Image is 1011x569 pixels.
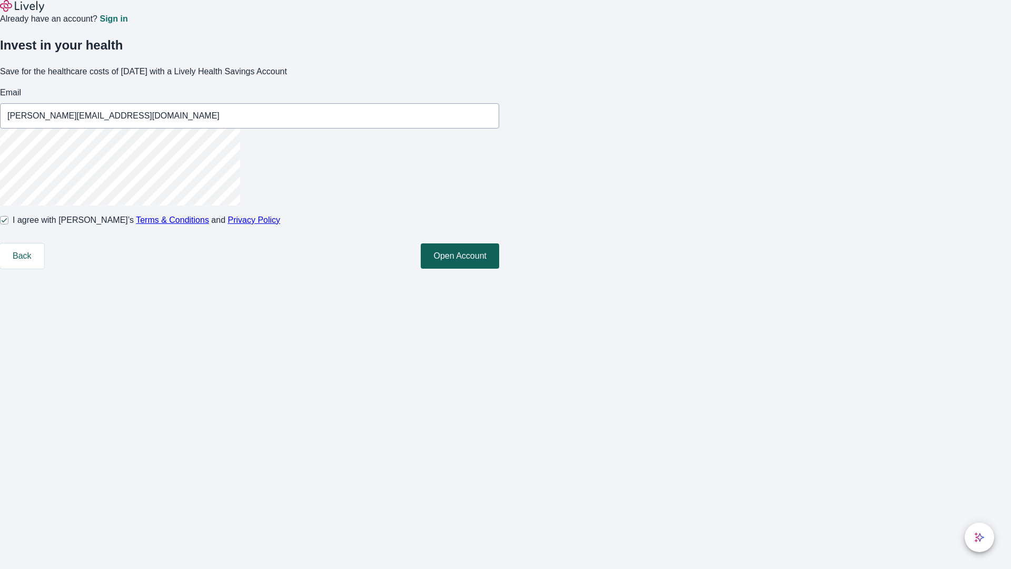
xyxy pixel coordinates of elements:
[965,523,994,552] button: chat
[136,215,209,224] a: Terms & Conditions
[228,215,281,224] a: Privacy Policy
[974,532,985,543] svg: Lively AI Assistant
[13,214,280,227] span: I agree with [PERSON_NAME]’s and
[100,15,127,23] a: Sign in
[421,243,499,269] button: Open Account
